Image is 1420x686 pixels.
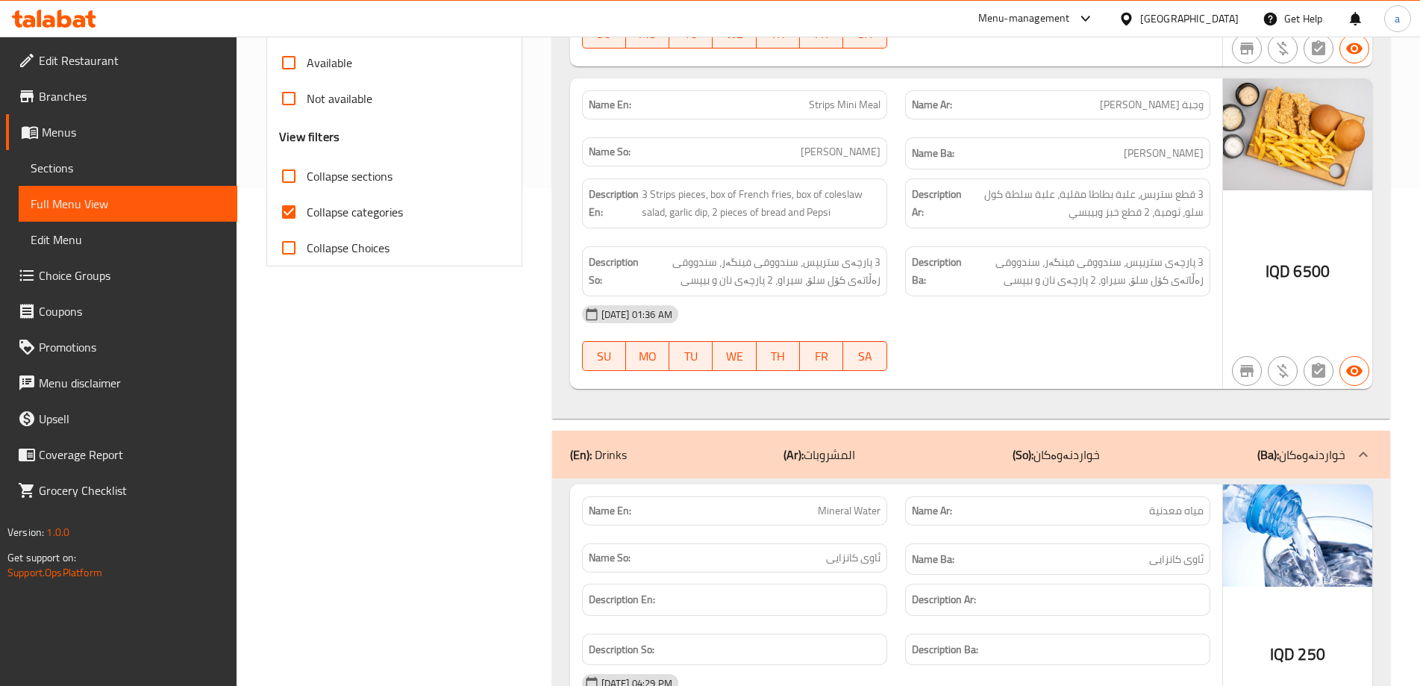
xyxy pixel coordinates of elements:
[19,186,237,222] a: Full Menu View
[589,503,631,519] strong: Name En:
[806,23,837,45] span: FR
[582,341,626,371] button: SU
[1339,34,1369,63] button: Available
[19,150,237,186] a: Sections
[669,341,713,371] button: TU
[307,167,392,185] span: Collapse sections
[719,346,750,367] span: WE
[912,185,962,222] strong: Description Ar:
[19,222,237,258] a: Edit Menu
[39,481,225,499] span: Grocery Checklist
[595,308,678,322] span: [DATE] 01:36 AM
[1268,34,1298,63] button: Purchased item
[31,195,225,213] span: Full Menu View
[6,329,237,365] a: Promotions
[39,52,225,69] span: Edit Restaurant
[307,203,403,221] span: Collapse categories
[801,144,881,160] span: [PERSON_NAME]
[307,54,352,72] span: Available
[783,446,855,464] p: المشروبات
[912,550,954,569] strong: Name Ba:
[39,302,225,320] span: Coupons
[1140,10,1239,27] div: [GEOGRAPHIC_DATA]
[1257,443,1279,466] b: (Ba):
[589,185,639,222] strong: Description En:
[1298,640,1324,669] span: 250
[1339,356,1369,386] button: Available
[39,374,225,392] span: Menu disclaimer
[552,431,1390,478] div: (En): Drinks(Ar):المشروبات(So):خواردنەوەکان(Ba):خواردنەوەکان
[763,346,794,367] span: TH
[675,346,707,367] span: TU
[632,23,663,45] span: MO
[589,550,631,566] strong: Name So:
[912,503,952,519] strong: Name Ar:
[6,78,237,114] a: Branches
[39,446,225,464] span: Coverage Report
[1232,34,1262,63] button: Not branch specific item
[6,43,237,78] a: Edit Restaurant
[978,10,1070,28] div: Menu-management
[39,410,225,428] span: Upsell
[31,231,225,249] span: Edit Menu
[632,346,663,367] span: MO
[1270,640,1295,669] span: IQD
[589,23,620,45] span: SU
[809,97,881,113] span: Strips Mini Meal
[279,128,340,146] h3: View filters
[912,253,962,290] strong: Description Ba:
[570,443,592,466] b: (En):
[1223,484,1372,587] img: %D9%85%D8%A7%D8%A1638500702901344409.png
[818,503,881,519] span: Mineral Water
[6,258,237,293] a: Choice Groups
[6,114,237,150] a: Menus
[757,341,800,371] button: TH
[1257,446,1345,464] p: خواردنەوەکان
[849,346,881,367] span: SA
[912,590,976,609] strong: Description Ar:
[1395,10,1400,27] span: a
[675,23,707,45] span: TU
[1266,257,1290,286] span: IQD
[642,253,881,290] span: 3 پارچەی ستریپس، سندووقی فینگەر، سندووقی زەڵاتەی کۆل سلۆ، سیراو، 2 پارچەی نان و بیپسی
[7,548,76,567] span: Get support on:
[1149,503,1204,519] span: مياه معدنية
[6,293,237,329] a: Coupons
[843,341,886,371] button: SA
[626,341,669,371] button: MO
[763,23,794,45] span: TH
[912,640,978,659] strong: Description Ba:
[6,437,237,473] a: Coverage Report
[307,239,390,257] span: Collapse Choices
[1223,78,1372,190] img: %D9%88%D8%AC%D8%A8%D9%8A_%D9%85%D9%8A%D9%86%D9%8A_%D8%B3%D8%AA%D8%B1%D8%A8%D8%B363850086883302415...
[589,640,654,659] strong: Description So:
[1013,443,1033,466] b: (So):
[826,550,881,566] span: ئاوی کانزایی
[719,23,750,45] span: WE
[39,87,225,105] span: Branches
[589,346,620,367] span: SU
[800,341,843,371] button: FR
[1100,97,1204,113] span: وجبة [PERSON_NAME]
[642,185,881,222] span: 3 Strips pieces, box of French fries, box of coleslaw salad, garlic dip, 2 pieces of bread and Pepsi
[912,97,952,113] strong: Name Ar:
[783,443,804,466] b: (Ar):
[570,446,627,464] p: Drinks
[589,590,655,609] strong: Description En:
[31,159,225,177] span: Sections
[589,253,639,290] strong: Description So:
[6,473,237,508] a: Grocery Checklist
[1013,446,1100,464] p: خواردنەوەکان
[806,346,837,367] span: FR
[46,523,69,542] span: 1.0.0
[965,185,1204,222] span: 3 قطع ستربس، علبة بطاطا مقلية، علبة سلطة كول سلو، ثومية، 2 قطع خبز وبيبسي
[1149,550,1204,569] span: ئاوی کانزایی
[7,563,102,582] a: Support.OpsPlatform
[42,123,225,141] span: Menus
[1293,257,1330,286] span: 6500
[6,365,237,401] a: Menu disclaimer
[6,401,237,437] a: Upsell
[7,523,44,542] span: Version:
[1232,356,1262,386] button: Not branch specific item
[589,144,631,160] strong: Name So:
